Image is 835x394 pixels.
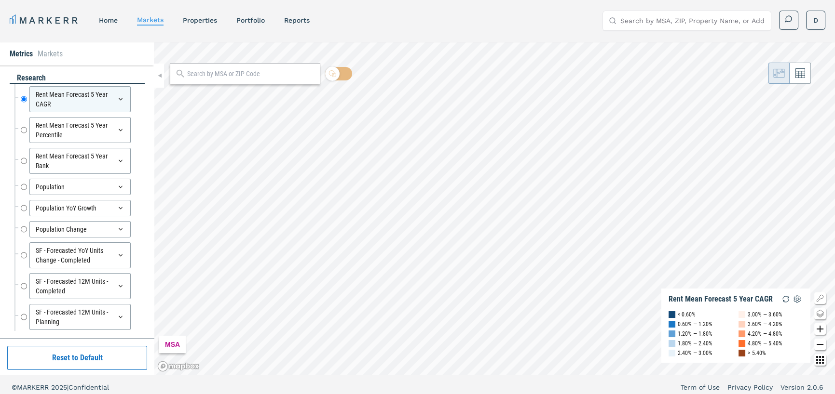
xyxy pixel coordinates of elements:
[29,273,131,299] div: SF - Forecasted 12M Units - Completed
[678,310,696,319] div: < 0.60%
[10,48,33,60] li: Metrics
[68,383,109,391] span: Confidential
[29,148,131,174] div: Rent Mean Forecast 5 Year Rank
[137,16,164,24] a: markets
[29,117,131,143] div: Rent Mean Forecast 5 Year Percentile
[29,200,131,216] div: Population YoY Growth
[814,339,826,350] button: Zoom out map button
[681,382,720,392] a: Term of Use
[678,339,712,348] div: 1.80% — 2.40%
[51,383,68,391] span: 2025 |
[669,294,773,304] div: Rent Mean Forecast 5 Year CAGR
[17,383,51,391] span: MARKERR
[236,16,265,24] a: Portfolio
[187,69,315,79] input: Search by MSA or ZIP Code
[620,11,765,30] input: Search by MSA, ZIP, Property Name, or Address
[99,16,118,24] a: home
[748,319,782,329] div: 3.60% — 4.20%
[183,16,217,24] a: properties
[7,346,147,370] button: Reset to Default
[12,383,17,391] span: ©
[159,336,186,353] div: MSA
[29,304,131,330] div: SF - Forecasted 12M Units - Planning
[780,293,792,305] img: Reload Legend
[748,339,782,348] div: 4.80% — 5.40%
[10,13,80,27] a: MARKERR
[814,354,826,366] button: Other options map button
[748,348,766,358] div: > 5.40%
[748,329,782,339] div: 4.20% — 4.80%
[678,329,712,339] div: 1.20% — 1.80%
[678,319,712,329] div: 0.60% — 1.20%
[792,293,803,305] img: Settings
[813,15,818,25] span: D
[814,323,826,335] button: Zoom in map button
[284,16,310,24] a: reports
[806,11,825,30] button: D
[780,382,823,392] a: Version 2.0.6
[748,310,782,319] div: 3.00% — 3.60%
[154,42,835,375] canvas: Map
[814,292,826,304] button: Show/Hide Legend Map Button
[157,361,200,372] a: Mapbox logo
[29,242,131,268] div: SF - Forecasted YoY Units Change - Completed
[10,73,145,84] div: research
[29,86,131,112] div: Rent Mean Forecast 5 Year CAGR
[727,382,773,392] a: Privacy Policy
[38,48,63,60] li: Markets
[29,179,131,195] div: Population
[29,221,131,237] div: Population Change
[678,348,712,358] div: 2.40% — 3.00%
[814,308,826,319] button: Change style map button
